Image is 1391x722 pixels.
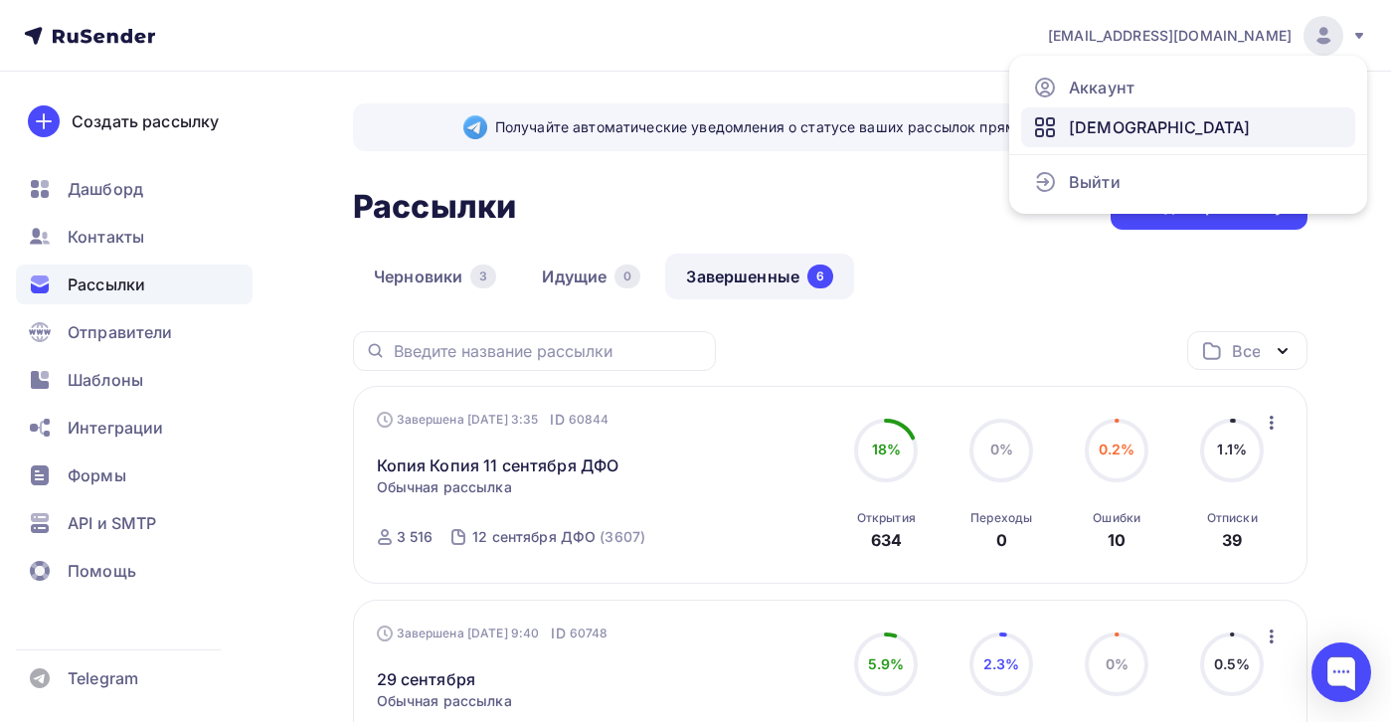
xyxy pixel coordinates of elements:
a: Рассылки [16,265,253,304]
span: 60748 [570,624,609,643]
a: 12 сентября ДФО (3607) [470,521,647,553]
span: 0% [1106,655,1129,672]
span: 0.5% [1214,655,1251,672]
a: Черновики3 [353,254,517,299]
div: 0 [614,265,640,288]
div: Создать рассылку [72,109,219,133]
span: Выйти [1069,170,1121,194]
a: Шаблоны [16,360,253,400]
span: Контакты [68,225,144,249]
span: Аккаунт [1069,76,1134,99]
div: Завершена [DATE] 9:40 [377,624,609,643]
div: Ошибки [1093,510,1140,526]
span: 18% [872,441,901,457]
div: 0 [996,528,1007,552]
span: Дашборд [68,177,143,201]
a: Контакты [16,217,253,257]
a: Формы [16,455,253,495]
span: Шаблоны [68,368,143,392]
span: API и SMTP [68,511,156,535]
div: 6 [807,265,833,288]
span: Отправители [68,320,173,344]
a: Отправители [16,312,253,352]
div: 12 сентября ДФО [472,527,596,547]
input: Введите название рассылки [394,340,704,362]
div: 10 [1108,528,1126,552]
span: Рассылки [68,272,145,296]
span: 5.9% [868,655,905,672]
span: ID [551,624,565,643]
a: Идущие0 [521,254,661,299]
a: Дашборд [16,169,253,209]
ul: [EMAIL_ADDRESS][DOMAIN_NAME] [1009,56,1367,214]
a: Копия Копия 11 сентября ДФО [377,453,619,477]
span: [DEMOGRAPHIC_DATA] [1069,115,1251,139]
span: 2.3% [983,655,1020,672]
div: 39 [1222,528,1242,552]
span: 1.1% [1217,441,1247,457]
span: 0.2% [1099,441,1135,457]
span: Обычная рассылка [377,477,512,497]
span: Помощь [68,559,136,583]
h2: Рассылки [353,187,516,227]
a: Завершенные6 [665,254,854,299]
div: Все [1232,339,1260,363]
span: Обычная рассылка [377,691,512,711]
div: Переходы [970,510,1032,526]
img: Telegram [463,115,487,139]
span: Получайте автоматические уведомления о статусе ваших рассылок прямо в Telegram. [495,117,1197,137]
span: ID [550,410,564,430]
a: [EMAIL_ADDRESS][DOMAIN_NAME] [1048,16,1367,56]
div: 3 [470,265,496,288]
button: Все [1187,331,1307,370]
span: Telegram [68,666,138,690]
div: (3607) [600,527,645,547]
span: Формы [68,463,126,487]
div: 3 516 [397,527,434,547]
span: Интеграции [68,416,163,440]
span: [EMAIL_ADDRESS][DOMAIN_NAME] [1048,26,1292,46]
a: 29 сентября [377,667,476,691]
span: 0% [990,441,1013,457]
div: Отписки [1207,510,1258,526]
div: Открытия [857,510,916,526]
div: Завершена [DATE] 3:35 [377,410,609,430]
div: 634 [871,528,902,552]
span: 60844 [569,410,609,430]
